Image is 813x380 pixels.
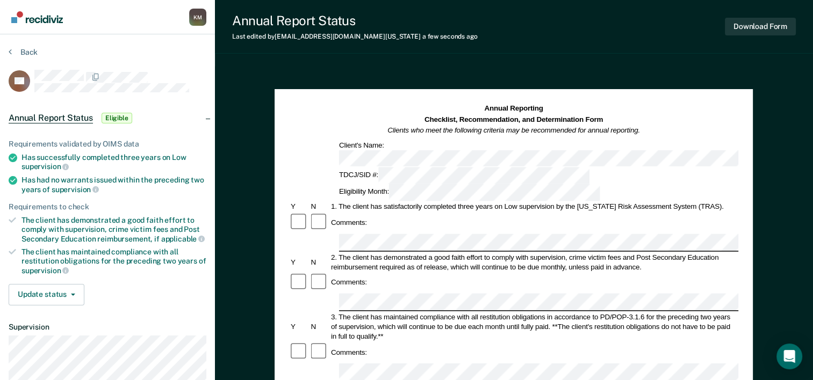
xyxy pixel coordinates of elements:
[725,18,796,35] button: Download Form
[11,11,63,23] img: Recidiviz
[232,13,478,28] div: Annual Report Status
[329,347,369,357] div: Comments:
[9,140,206,149] div: Requirements validated by OIMS data
[329,252,738,272] div: 2. The client has demonstrated a good faith effort to comply with supervision, crime victim fees ...
[329,202,738,211] div: 1. The client has satisfactorily completed three years on Low supervision by the [US_STATE] Risk ...
[485,105,543,113] strong: Annual Reporting
[102,113,132,123] span: Eligible
[21,153,206,171] div: Has successfully completed three years on Low
[232,33,478,40] div: Last edited by [EMAIL_ADDRESS][DOMAIN_NAME][US_STATE]
[9,323,206,332] dt: Supervision
[189,9,206,26] div: K M
[329,312,738,341] div: 3. The client has maintained compliance with all restitution obligations in accordance to PD/POP-...
[310,321,329,331] div: N
[9,113,93,123] span: Annual Report Status
[422,33,478,40] span: a few seconds ago
[337,184,602,201] div: Eligibility Month:
[21,176,206,194] div: Has had no warrants issued within the preceding two years of
[21,162,69,171] span: supervision
[329,218,369,228] div: Comments:
[9,284,84,305] button: Update status
[52,185,99,194] span: supervision
[289,257,309,267] div: Y
[776,344,802,369] div: Open Intercom Messenger
[21,216,206,243] div: The client has demonstrated a good faith effort to comply with supervision, crime victim fees and...
[337,167,591,184] div: TDCJ/SID #:
[289,202,309,211] div: Y
[9,47,38,57] button: Back
[425,115,603,123] strong: Checklist, Recommendation, and Determination Form
[310,202,329,211] div: N
[161,235,205,243] span: applicable
[21,266,69,275] span: supervision
[329,277,369,287] div: Comments:
[310,257,329,267] div: N
[189,9,206,26] button: Profile dropdown button
[289,321,309,331] div: Y
[388,126,641,134] em: Clients who meet the following criteria may be recommended for annual reporting.
[21,247,206,275] div: The client has maintained compliance with all restitution obligations for the preceding two years of
[9,202,206,211] div: Requirements to check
